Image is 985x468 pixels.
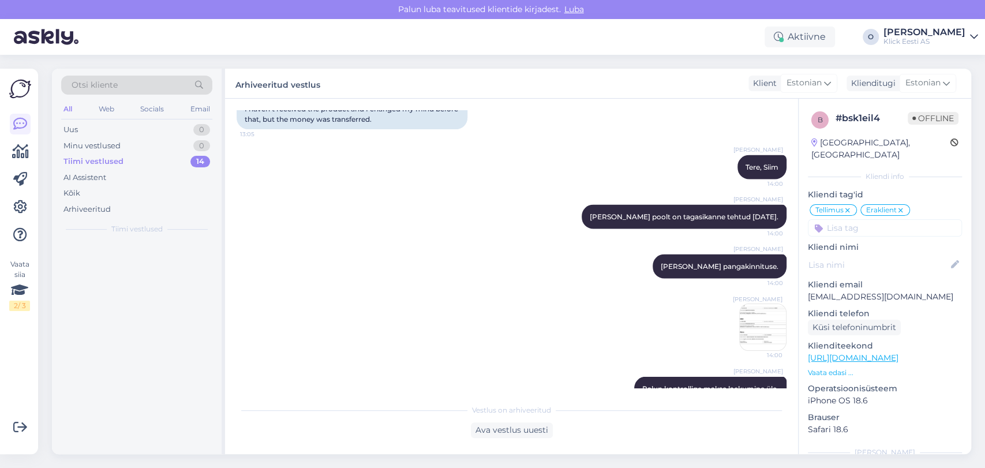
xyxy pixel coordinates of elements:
[765,27,835,47] div: Aktiivne
[190,156,210,167] div: 14
[786,77,822,89] span: Estonian
[63,140,121,152] div: Minu vestlused
[237,99,467,129] div: I haven't received the product and I changed my mind before that, but the money was transferred.
[733,367,783,376] span: [PERSON_NAME]
[733,195,783,204] span: [PERSON_NAME]
[808,340,962,352] p: Klienditeekond
[808,308,962,320] p: Kliendi telefon
[472,405,551,415] span: Vestlus on arhiveeritud
[808,320,901,335] div: Küsi telefoninumbrit
[471,422,553,438] div: Ava vestlus uuesti
[847,77,896,89] div: Klienditugi
[733,295,782,304] span: [PERSON_NAME]
[883,28,965,37] div: [PERSON_NAME]
[188,102,212,117] div: Email
[733,245,783,253] span: [PERSON_NAME]
[866,207,897,214] span: Eraklient
[740,229,783,238] span: 14:00
[235,76,320,91] label: Arhiveeritud vestlus
[63,124,78,136] div: Uus
[905,77,941,89] span: Estonian
[63,188,80,199] div: Kõik
[111,224,163,234] span: Tiimi vestlused
[96,102,117,117] div: Web
[733,145,783,154] span: [PERSON_NAME]
[808,279,962,291] p: Kliendi email
[808,395,962,407] p: iPhone OS 18.6
[740,179,783,188] span: 14:00
[808,189,962,201] p: Kliendi tag'id
[863,29,879,45] div: O
[561,4,587,14] span: Luba
[883,37,965,46] div: Klick Eesti AS
[808,259,949,271] input: Lisa nimi
[815,207,844,214] span: Tellimus
[138,102,166,117] div: Socials
[836,111,908,125] div: # bsk1eil4
[9,78,31,100] img: Askly Logo
[808,291,962,303] p: [EMAIL_ADDRESS][DOMAIN_NAME]
[811,137,950,161] div: [GEOGRAPHIC_DATA], [GEOGRAPHIC_DATA]
[661,261,778,270] span: [PERSON_NAME] pangakinnituse.
[72,79,118,91] span: Otsi kliente
[61,102,74,117] div: All
[590,212,778,220] span: [PERSON_NAME] poolt on tagasikanne tehtud [DATE].
[740,279,783,287] span: 14:00
[193,124,210,136] div: 0
[818,115,823,124] span: b
[63,156,123,167] div: Tiimi vestlused
[808,424,962,436] p: Safari 18.6
[808,368,962,378] p: Vaata edasi ...
[808,171,962,182] div: Kliendi info
[808,411,962,424] p: Brauser
[883,28,978,46] a: [PERSON_NAME]Klick Eesti AS
[808,383,962,395] p: Operatsioonisüsteem
[746,162,778,171] span: Tere, Siim
[642,384,778,392] span: Palun kontrollige makse laekumine üle.
[808,353,898,363] a: [URL][DOMAIN_NAME]
[9,259,30,311] div: Vaata siia
[9,301,30,311] div: 2 / 3
[63,204,111,215] div: Arhiveeritud
[63,172,106,184] div: AI Assistent
[808,241,962,253] p: Kliendi nimi
[748,77,777,89] div: Klient
[808,219,962,237] input: Lisa tag
[908,112,958,125] span: Offline
[193,140,210,152] div: 0
[808,447,962,458] div: [PERSON_NAME]
[740,304,786,350] img: Attachment
[739,351,782,360] span: 14:00
[240,130,283,138] span: 13:05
